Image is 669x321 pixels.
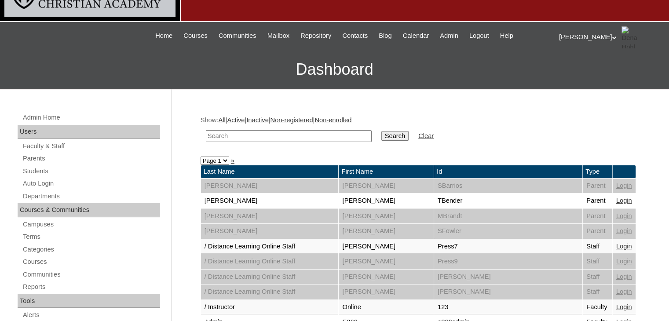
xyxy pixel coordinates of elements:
[621,26,643,48] img: Dena Hohl
[342,31,368,41] span: Contacts
[339,239,433,254] td: [PERSON_NAME]
[18,294,160,308] div: Tools
[440,31,458,41] span: Admin
[22,281,160,292] a: Reports
[22,256,160,267] a: Courses
[559,26,660,48] div: [PERSON_NAME]
[616,288,632,295] a: Login
[22,231,160,242] a: Terms
[267,31,290,41] span: Mailbox
[434,285,582,299] td: [PERSON_NAME]
[300,31,331,41] span: Repository
[616,243,632,250] a: Login
[418,132,434,139] a: Clear
[434,254,582,269] td: Press9
[500,31,513,41] span: Help
[339,179,433,193] td: [PERSON_NAME]
[616,197,632,204] a: Login
[201,285,339,299] td: / Distance Learning Online Staff
[201,300,339,315] td: / Instructor
[201,239,339,254] td: / Distance Learning Online Staff
[616,182,632,189] a: Login
[18,203,160,217] div: Courses & Communities
[339,224,433,239] td: [PERSON_NAME]
[434,165,582,178] td: Id
[616,273,632,280] a: Login
[201,254,339,269] td: / Distance Learning Online Staff
[496,31,518,41] a: Help
[434,239,582,254] td: Press7
[151,31,177,41] a: Home
[583,209,612,224] td: Parent
[583,224,612,239] td: Parent
[271,117,313,124] a: Non-registered
[22,244,160,255] a: Categories
[339,254,433,269] td: [PERSON_NAME]
[583,254,612,269] td: Staff
[434,209,582,224] td: MBrandt
[218,117,225,124] a: All
[583,179,612,193] td: Parent
[201,270,339,285] td: / Distance Learning Online Staff
[583,270,612,285] td: Staff
[219,31,256,41] span: Communities
[263,31,294,41] a: Mailbox
[4,50,665,89] h3: Dashboard
[616,258,632,265] a: Login
[434,224,582,239] td: SFowler
[583,165,612,178] td: Type
[583,239,612,254] td: Staff
[434,193,582,208] td: TBender
[22,141,160,152] a: Faculty & Staff
[465,31,494,41] a: Logout
[403,31,429,41] span: Calendar
[379,31,391,41] span: Blog
[201,116,636,147] div: Show: | | | |
[201,224,339,239] td: [PERSON_NAME]
[398,31,433,41] a: Calendar
[22,153,160,164] a: Parents
[339,193,433,208] td: [PERSON_NAME]
[201,179,339,193] td: [PERSON_NAME]
[434,300,582,315] td: 123
[583,300,612,315] td: Faculty
[339,165,433,178] td: First Name
[201,209,339,224] td: [PERSON_NAME]
[22,269,160,280] a: Communities
[469,31,489,41] span: Logout
[434,179,582,193] td: SBarrios
[339,270,433,285] td: [PERSON_NAME]
[214,31,261,41] a: Communities
[616,303,632,310] a: Login
[339,300,433,315] td: Online
[201,193,339,208] td: [PERSON_NAME]
[22,191,160,202] a: Departments
[434,270,582,285] td: [PERSON_NAME]
[22,112,160,123] a: Admin Home
[246,117,269,124] a: Inactive
[583,285,612,299] td: Staff
[183,31,208,41] span: Courses
[435,31,463,41] a: Admin
[22,219,160,230] a: Campuses
[227,117,245,124] a: Active
[616,212,632,219] a: Login
[314,117,351,124] a: Non-enrolled
[296,31,336,41] a: Repository
[22,166,160,177] a: Students
[339,285,433,299] td: [PERSON_NAME]
[22,310,160,321] a: Alerts
[338,31,372,41] a: Contacts
[179,31,212,41] a: Courses
[206,130,372,142] input: Search
[339,209,433,224] td: [PERSON_NAME]
[381,131,409,141] input: Search
[374,31,396,41] a: Blog
[201,165,339,178] td: Last Name
[583,193,612,208] td: Parent
[18,125,160,139] div: Users
[231,157,234,164] a: »
[22,178,160,189] a: Auto Login
[616,227,632,234] a: Login
[155,31,172,41] span: Home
